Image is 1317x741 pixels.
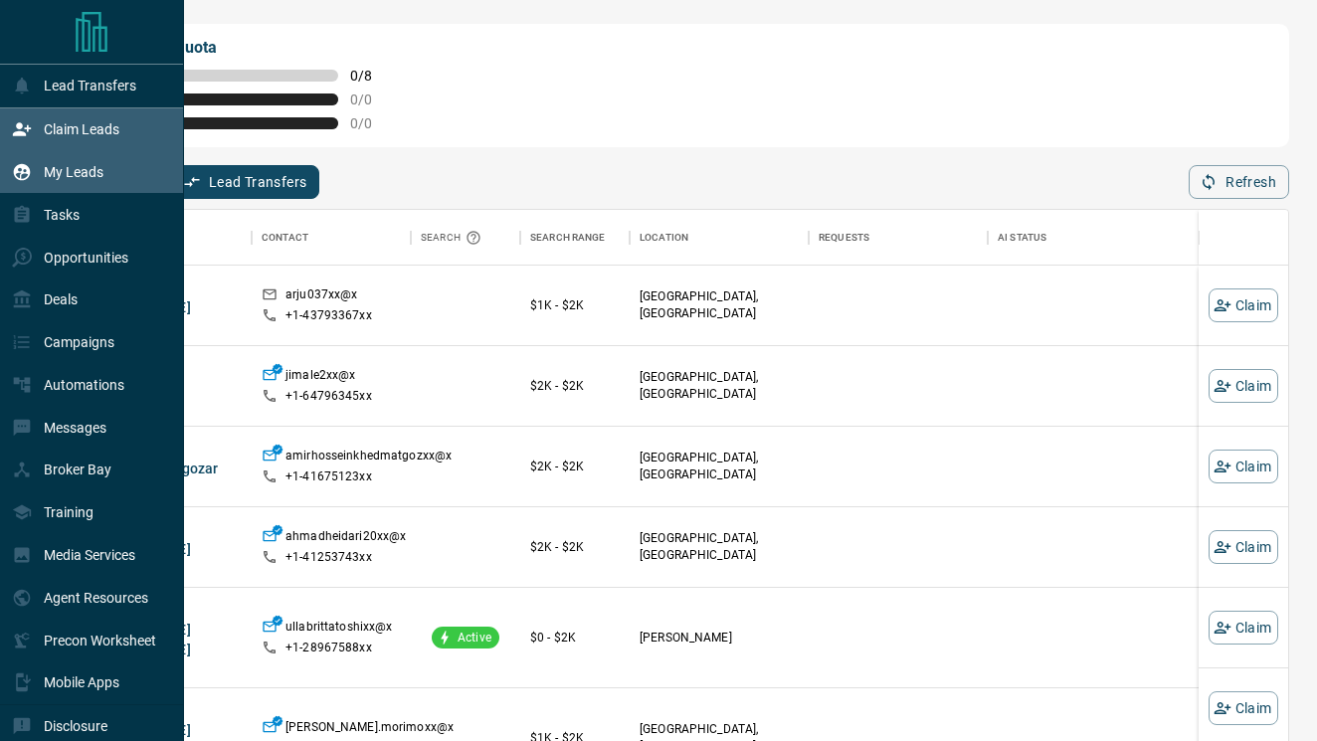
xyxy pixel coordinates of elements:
p: +1- 28967588xx [285,640,372,656]
p: +1- 64796345xx [285,388,372,405]
p: [GEOGRAPHIC_DATA], [GEOGRAPHIC_DATA] [640,530,799,564]
span: 0 / 8 [350,68,394,84]
p: $2K - $2K [530,377,620,395]
div: Contact [252,210,411,266]
p: [GEOGRAPHIC_DATA], [GEOGRAPHIC_DATA] [640,288,799,322]
span: 0 / 0 [350,92,394,107]
p: arju037xx@x [285,286,357,307]
span: Active [450,630,499,647]
span: 0 / 0 [350,115,394,131]
p: [GEOGRAPHIC_DATA], [GEOGRAPHIC_DATA] [640,450,799,483]
button: Claim [1209,530,1278,564]
p: [PERSON_NAME] [640,630,799,647]
button: Claim [1209,691,1278,725]
p: amirhosseinkhedmatgozxx@x [285,448,452,468]
div: Search Range [530,210,606,266]
button: Claim [1209,450,1278,483]
button: Claim [1209,369,1278,403]
button: Claim [1209,611,1278,645]
div: Search Range [520,210,630,266]
p: $1K - $2K [530,296,620,314]
button: Refresh [1189,165,1289,199]
p: jimale2xx@x [285,367,355,388]
p: [PERSON_NAME].morimoxx@x [285,719,454,740]
div: Location [630,210,809,266]
div: Contact [262,210,308,266]
div: Requests [819,210,869,266]
div: Search [421,210,486,266]
div: Requests [809,210,988,266]
div: Location [640,210,688,266]
p: $2K - $2K [530,538,620,556]
button: Claim [1209,288,1278,322]
p: My Daily Quota [107,36,394,60]
div: Name [73,210,252,266]
div: AI Status [998,210,1046,266]
p: $0 - $2K [530,629,620,647]
div: AI Status [988,210,1207,266]
p: +1- 41253743xx [285,549,372,566]
p: ullabrittatoshixx@x [285,619,392,640]
p: $2K - $2K [530,458,620,475]
p: ahmadheidari20xx@x [285,528,406,549]
p: +1- 43793367xx [285,307,372,324]
p: [GEOGRAPHIC_DATA], [GEOGRAPHIC_DATA] [640,369,799,403]
p: +1- 41675123xx [285,468,372,485]
button: Lead Transfers [172,165,320,199]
